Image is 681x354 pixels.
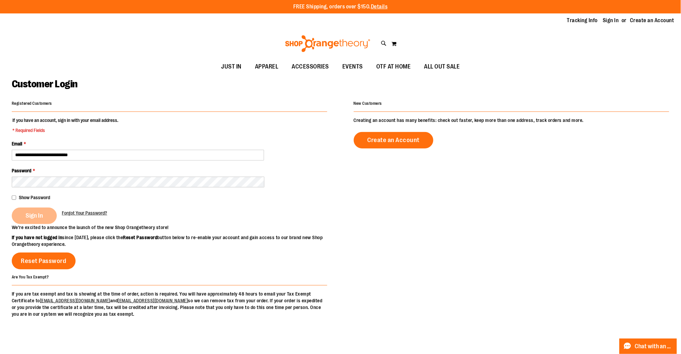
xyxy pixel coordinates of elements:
p: FREE Shipping, orders over $150. [293,3,388,11]
p: Creating an account has many benefits: check out faster, keep more than one address, track orders... [354,117,669,124]
p: We’re excited to announce the launch of the new Shop Orangetheory store! [12,224,341,231]
span: Password [12,168,31,173]
span: Customer Login [12,78,78,90]
strong: Reset Password [123,235,158,240]
a: Create an Account [630,17,675,24]
legend: If you have an account, sign in with your email address. [12,117,119,134]
span: * Required Fields [12,127,118,134]
span: JUST IN [221,59,242,74]
strong: Registered Customers [12,101,52,106]
a: Create an Account [354,132,434,148]
span: ACCESSORIES [292,59,329,74]
span: OTF AT HOME [376,59,411,74]
strong: If you have not logged in [12,235,62,240]
button: Chat with an Expert [620,339,677,354]
strong: New Customers [354,101,382,106]
a: [EMAIL_ADDRESS][DOMAIN_NAME] [40,298,110,303]
strong: Are You Tax Exempt? [12,274,49,279]
a: Details [371,4,388,10]
span: ALL OUT SALE [424,59,460,74]
span: Show Password [19,195,50,200]
a: Tracking Info [567,17,598,24]
span: Create an Account [368,136,420,144]
a: Reset Password [12,253,76,269]
a: Sign In [603,17,619,24]
span: Email [12,141,22,146]
a: [EMAIL_ADDRESS][DOMAIN_NAME] [118,298,188,303]
p: If you are tax exempt and tax is showing at the time of order, action is required. You will have ... [12,291,327,317]
span: EVENTS [342,59,363,74]
span: Reset Password [21,257,67,265]
span: Chat with an Expert [635,343,673,350]
span: APPAREL [255,59,279,74]
p: since [DATE], please click the button below to re-enable your account and gain access to our bran... [12,234,341,248]
a: Forgot Your Password? [62,210,107,216]
img: Shop Orangetheory [284,35,371,52]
